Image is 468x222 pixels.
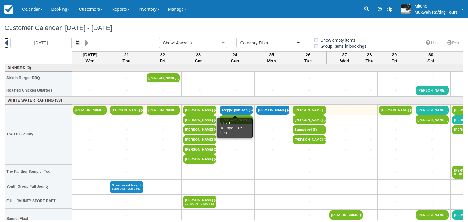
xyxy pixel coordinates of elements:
a: + [147,169,180,175]
a: + [379,136,412,143]
a: [PERSON_NAME] (2) [183,115,216,124]
th: The Full Jaunty [5,104,72,165]
a: [PERSON_NAME] (9) [183,135,216,144]
a: [PERSON_NAME] (2) [379,106,412,115]
a: + [329,199,363,205]
a: + [293,75,326,81]
a: + [147,199,180,205]
a: + [379,184,412,190]
a: + [329,136,363,143]
span: Help [383,7,392,12]
img: checkfront-main-nav-mini-logo.png [4,5,13,14]
a: + [329,107,363,113]
a: + [256,136,289,143]
a: + [256,184,289,190]
th: Sirloin Burger BBQ [5,72,72,84]
a: [PERSON_NAME] (4) [183,125,216,134]
a: + [73,212,107,218]
th: Youth Group Full Jaunty [5,179,72,194]
a: + [73,117,107,123]
a: + [329,146,363,153]
h1: Customer Calendar [5,24,463,32]
a: + [416,127,449,133]
a: + [366,156,376,162]
a: + [147,127,180,133]
th: 24 Sun [217,51,253,64]
a: + [379,212,412,218]
a: + [329,87,363,94]
a: + [220,199,253,205]
a: + [220,156,253,162]
a: + [256,127,289,133]
a: + [147,184,180,190]
a: + [73,156,107,162]
span: : 4 weeks [174,40,192,45]
a: [PERSON_NAME] (5) [329,210,363,220]
a: + [256,146,289,153]
span: [DATE] - [DATE] [62,24,112,32]
a: + [329,184,363,190]
a: + [416,199,449,205]
th: 30 Sat [413,51,449,64]
a: + [366,117,376,123]
a: Teeppe pole ben (6) [220,106,253,115]
th: 23 Sat [180,51,217,64]
a: [PERSON_NAME] (2) [147,106,180,115]
th: The Panther Sampler Tour [5,165,72,179]
th: 28 Thu [363,51,376,64]
a: + [329,156,363,162]
a: + [110,199,143,205]
a: [PERSON_NAME] (8) [220,115,253,124]
p: Mukwah Rafting Tours [414,9,458,15]
a: [PERSON_NAME] (2) [416,115,449,124]
button: Category Filter [236,38,303,48]
a: [PERSON_NAME] (28) [416,86,449,95]
a: + [329,117,363,123]
a: + [256,156,289,162]
a: Help [422,39,442,47]
a: [PERSON_NAME] (4) [256,106,289,115]
a: + [379,146,412,153]
a: + [293,146,326,153]
th: 29 Fri [376,51,413,64]
a: + [366,75,376,81]
a: + [379,117,412,123]
a: + [73,136,107,143]
a: + [220,75,253,81]
a: + [293,212,326,218]
a: + [147,117,180,123]
a: + [183,184,216,190]
a: + [366,199,376,205]
a: + [293,87,326,94]
a: + [379,169,412,175]
a: + [147,87,180,94]
a: + [416,156,449,162]
button: Show: 4 weeks [159,38,227,48]
span: Show [163,40,174,45]
a: + [73,87,107,94]
a: + [183,212,216,218]
a: + [379,127,412,133]
a: Sunset ppl (5) [293,125,326,134]
a: [PERSON_NAME] (4) [183,154,216,164]
th: 27 Wed [326,51,363,64]
a: [PERSON_NAME] [293,106,326,115]
a: + [329,169,363,175]
a: [PERSON_NAME] (4) [183,106,216,115]
a: Greenwood Neighbourh (32)10:30 AM - 05:00 PM [110,181,143,193]
a: + [73,146,107,153]
a: [PERSON_NAME] (2) [147,73,180,82]
a: + [220,127,253,133]
a: + [366,146,376,153]
a: + [366,212,376,218]
p: Mitche [414,3,458,9]
a: [PERSON_NAME] (4) [110,106,143,115]
a: + [416,146,449,153]
a: + [73,184,107,190]
a: + [147,136,180,143]
a: + [366,184,376,190]
a: + [220,87,253,94]
a: + [147,212,180,218]
th: Roasted Chicken Quarters [5,84,72,97]
a: + [220,169,253,175]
